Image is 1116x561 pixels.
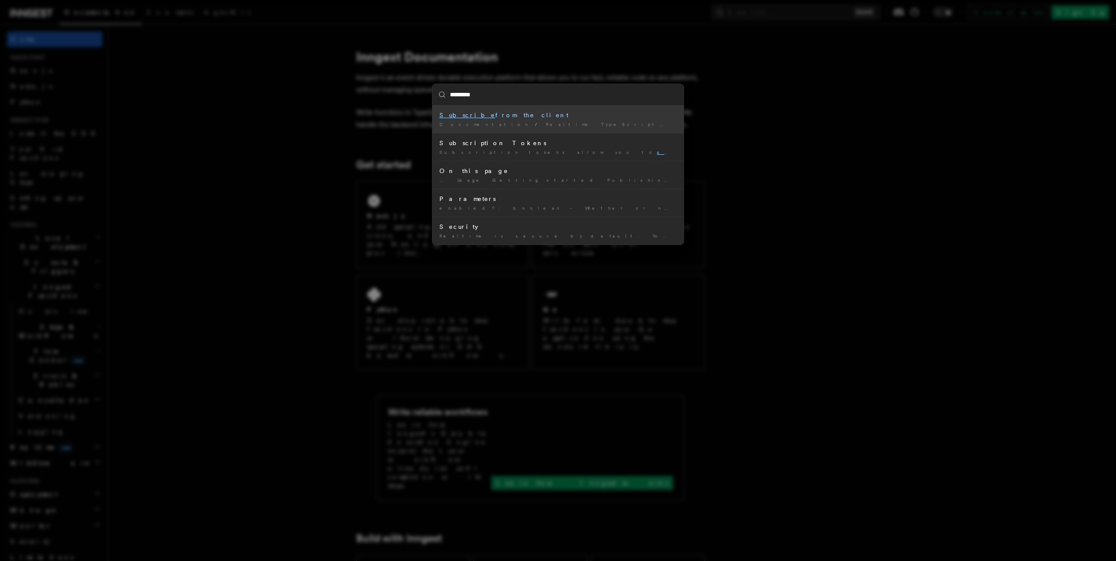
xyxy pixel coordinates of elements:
[439,177,677,184] div: … Usage Getting started Publishing Subscribing from the client …
[439,112,495,119] mark: Subscribe
[439,139,677,147] div: Subscription Tokens
[439,194,677,203] div: Parameters
[439,149,677,156] div: Subscription tokens allow you to to the specified channel …
[439,122,531,127] span: Documentation
[439,222,677,231] div: Security
[439,167,677,175] div: On this page
[439,111,677,119] div: from the client
[657,150,728,155] mark: subscribe
[439,205,677,211] div: enabled?: boolean - Whether or not the hook will . buffer …
[535,122,542,127] span: /
[546,122,865,127] span: Realtime TypeScript SDK v3.32.0+ Go SDK v0.9.0+
[439,233,677,239] div: Realtime is secure by default. You can only to …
